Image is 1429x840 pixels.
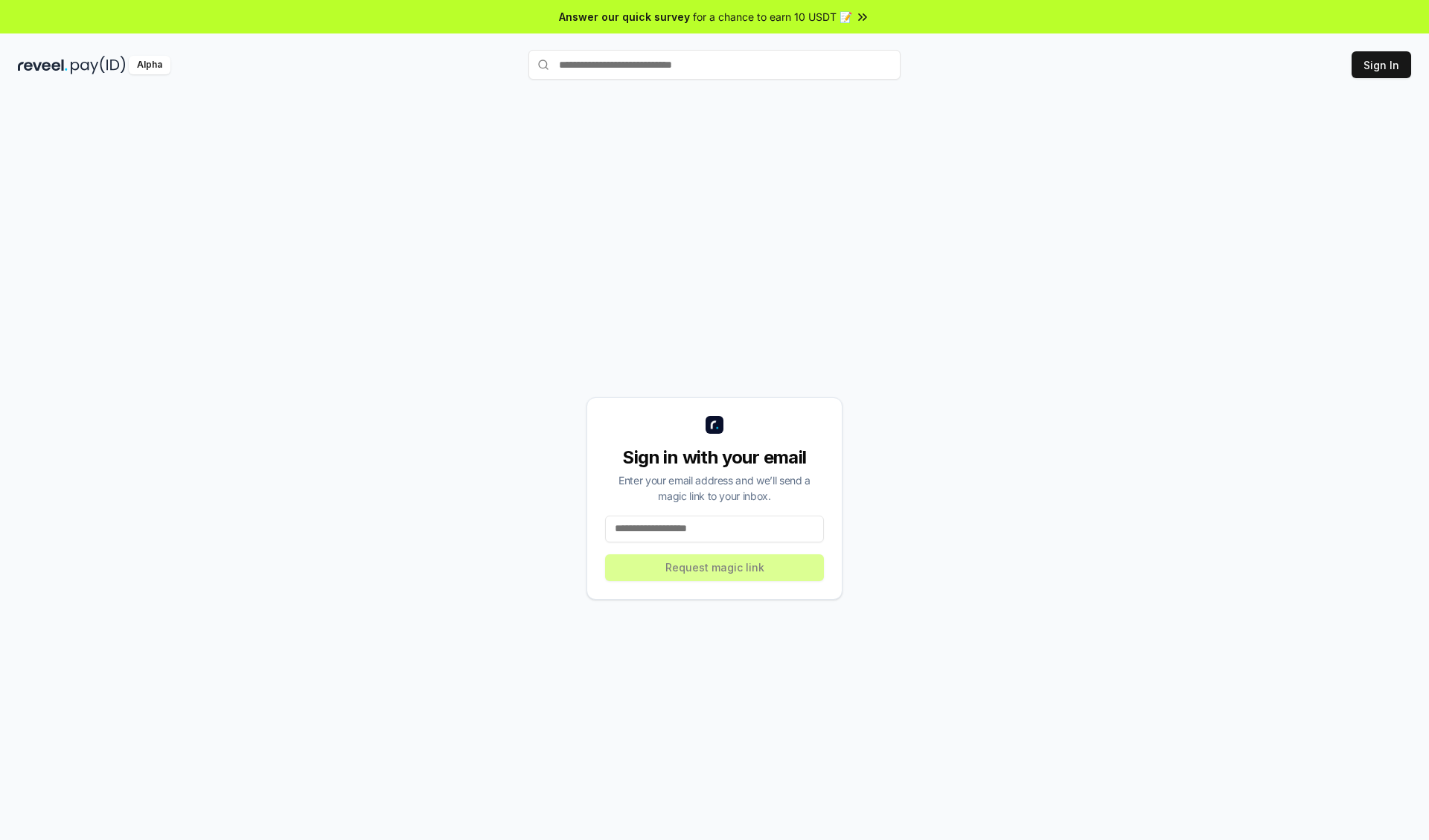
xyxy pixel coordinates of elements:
img: pay_id [71,56,126,74]
img: logo_small [706,416,723,434]
span: for a chance to earn 10 USDT 📝 [693,9,852,25]
div: Enter your email address and we’ll send a magic link to your inbox. [605,472,824,504]
button: Sign In [1352,51,1411,78]
div: Sign in with your email [605,446,824,469]
img: reveel_dark [18,56,68,74]
div: Alpha [129,56,170,74]
span: Answer our quick survey [559,9,690,25]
